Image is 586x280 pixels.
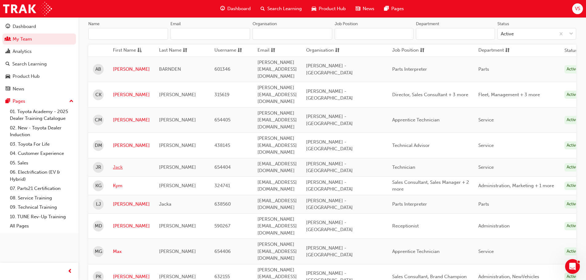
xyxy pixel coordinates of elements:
span: up-icon [69,97,74,105]
span: [PERSON_NAME] - [GEOGRAPHIC_DATA] [306,179,353,192]
a: [PERSON_NAME] [113,66,150,73]
a: search-iconSearch Learning [256,2,307,15]
span: KG [95,182,102,189]
button: Usernamesorting-icon [214,47,248,54]
button: Pages [2,96,76,107]
div: Email [170,21,181,27]
button: DashboardMy TeamAnalyticsSearch LearningProduct HubNews [2,20,76,96]
span: Receptionist [392,223,419,229]
span: asc-icon [137,47,142,54]
a: 04. Customer Experience [7,149,76,158]
span: [PERSON_NAME] - [GEOGRAPHIC_DATA] [306,245,353,258]
a: 08. Service Training [7,193,76,203]
a: 02. New - Toyota Dealer Induction [7,123,76,140]
span: First Name [113,47,136,54]
button: Departmentsorting-icon [478,47,512,54]
span: MD [95,223,102,230]
span: down-icon [569,30,573,38]
a: pages-iconPages [379,2,409,15]
button: Last Namesorting-icon [159,47,193,54]
div: Pages [13,98,25,105]
a: Kym [113,182,150,189]
div: Active [564,163,580,172]
span: [PERSON_NAME] - [GEOGRAPHIC_DATA] [306,161,353,174]
span: car-icon [6,74,10,79]
a: 09. Technical Training [7,203,76,212]
span: Parts Interpreter [392,66,427,72]
a: [PERSON_NAME] [113,142,150,149]
a: [PERSON_NAME] [113,91,150,98]
button: Job Positionsorting-icon [392,47,426,54]
span: Parts [478,201,489,207]
span: VS [575,5,580,12]
div: Analytics [13,48,32,55]
span: Director, Sales Consultant + 3 more [392,92,468,97]
span: Pages [391,5,404,12]
a: 05. Sales [7,158,76,168]
span: [PERSON_NAME][EMAIL_ADDRESS][DOMAIN_NAME] [257,136,297,155]
span: [PERSON_NAME] - [GEOGRAPHIC_DATA] [306,139,353,152]
span: [EMAIL_ADDRESS][DOMAIN_NAME] [257,198,297,211]
span: Administration [478,223,510,229]
div: Name [88,21,100,27]
th: Status [564,47,577,54]
span: Organisation [306,47,334,54]
img: Trak [3,2,52,16]
span: LJ [96,201,101,208]
input: Email [170,28,250,40]
span: [PERSON_NAME] [159,92,196,97]
span: Service [478,249,494,254]
a: 01. Toyota Academy - 2025 Dealer Training Catalogue [7,107,76,123]
div: Active [564,116,580,124]
span: [PERSON_NAME] - [GEOGRAPHIC_DATA] [306,89,353,101]
span: [PERSON_NAME] [159,183,196,188]
input: Department [416,28,495,40]
span: 590267 [214,223,230,229]
a: [PERSON_NAME] [113,201,150,208]
span: [PERSON_NAME] [159,117,196,123]
span: News [363,5,374,12]
div: Active [564,182,580,190]
a: [PERSON_NAME] [113,223,150,230]
button: VS [572,3,583,14]
span: Fleet, Management + 3 more [478,92,540,97]
span: people-icon [6,37,10,42]
span: [PERSON_NAME] [159,223,196,229]
span: [PERSON_NAME] - [GEOGRAPHIC_DATA] [306,220,353,232]
div: Active [564,247,580,256]
span: Service [478,117,494,123]
span: [PERSON_NAME][EMAIL_ADDRESS][DOMAIN_NAME] [257,60,297,79]
span: guage-icon [6,24,10,30]
span: [PERSON_NAME][EMAIL_ADDRESS][DOMAIN_NAME] [257,242,297,261]
span: 315619 [214,92,229,97]
span: Sales Consultant, Brand Champion [392,274,467,279]
div: Product Hub [13,73,40,80]
a: 06. Electrification (EV & Hybrid) [7,168,76,184]
div: Active [564,65,580,73]
div: Active [564,91,580,99]
div: Active [501,30,514,37]
div: Dashboard [13,23,36,30]
span: Job Position [392,47,419,54]
span: DM [95,142,102,149]
span: pages-icon [6,99,10,104]
div: Search Learning [12,61,47,68]
span: [PERSON_NAME] [159,274,196,279]
span: MG [95,248,102,255]
span: Parts Interpreter [392,201,427,207]
a: 07. Parts21 Certification [7,184,76,193]
span: 654404 [214,164,231,170]
span: Username [214,47,236,54]
span: sorting-icon [183,47,187,54]
a: Analytics [2,46,76,57]
div: News [13,85,24,93]
span: CM [95,116,102,124]
input: Organisation [253,28,332,40]
span: Apprentice Technician [392,249,440,254]
span: sorting-icon [505,47,510,54]
span: sorting-icon [237,47,242,54]
span: Dashboard [227,5,251,12]
a: guage-iconDashboard [215,2,256,15]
